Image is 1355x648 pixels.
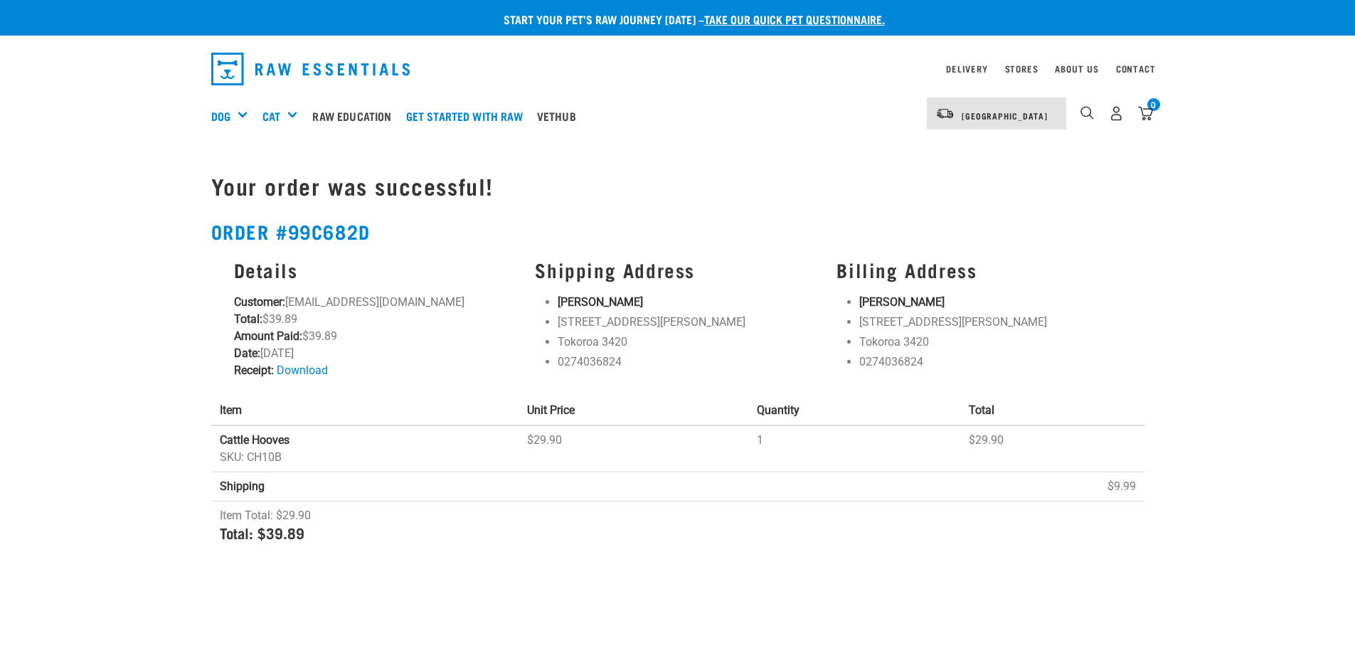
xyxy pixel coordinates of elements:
[1109,106,1124,121] img: user.png
[234,363,274,377] strong: Receipt:
[234,329,302,343] strong: Amount Paid:
[935,107,955,120] img: van-moving.png
[859,334,1121,351] li: Tokoroa 3420
[960,472,1144,501] td: $9.99
[859,295,945,309] strong: [PERSON_NAME]
[535,259,819,281] h3: Shipping Address
[748,396,960,425] th: Quantity
[211,425,519,472] td: SKU: CH10B
[220,433,289,447] strong: Cattle Hooves
[1005,66,1038,71] a: Stores
[220,524,1136,541] h4: Total: $39.89
[558,314,819,331] li: [STREET_ADDRESS][PERSON_NAME]
[558,295,643,309] strong: [PERSON_NAME]
[277,363,328,377] a: Download
[262,107,280,124] a: Cat
[704,16,885,22] a: take our quick pet questionnaire.
[234,295,285,309] strong: Customer:
[519,396,748,425] th: Unit Price
[1055,66,1098,71] a: About Us
[234,259,519,281] h3: Details
[836,259,1121,281] h3: Billing Address
[960,396,1144,425] th: Total
[234,312,262,326] strong: Total:
[200,47,1156,91] nav: dropdown navigation
[962,113,1048,118] span: [GEOGRAPHIC_DATA]
[211,221,1144,243] h2: Order #99c682d
[234,346,260,360] strong: Date:
[211,53,410,85] img: Raw Essentials Logo
[309,87,402,144] a: Raw Education
[1116,66,1156,71] a: Contact
[533,87,587,144] a: Vethub
[558,334,819,351] li: Tokoroa 3420
[225,250,527,388] div: [EMAIL_ADDRESS][DOMAIN_NAME] $39.89 $39.89 [DATE]
[211,173,1144,198] h1: Your order was successful!
[519,425,748,472] td: $29.90
[220,479,265,493] strong: Shipping
[960,425,1144,472] td: $29.90
[1147,98,1160,111] div: 0
[748,425,960,472] td: 1
[403,87,533,144] a: Get started with Raw
[558,354,819,371] li: 0274036824
[211,501,1144,559] td: Item Total: $29.90
[1080,106,1094,119] img: home-icon-1@2x.png
[946,66,987,71] a: Delivery
[211,107,230,124] a: Dog
[211,396,519,425] th: Item
[859,314,1121,331] li: [STREET_ADDRESS][PERSON_NAME]
[859,354,1121,371] li: 0274036824
[1138,106,1153,121] img: home-icon@2x.png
